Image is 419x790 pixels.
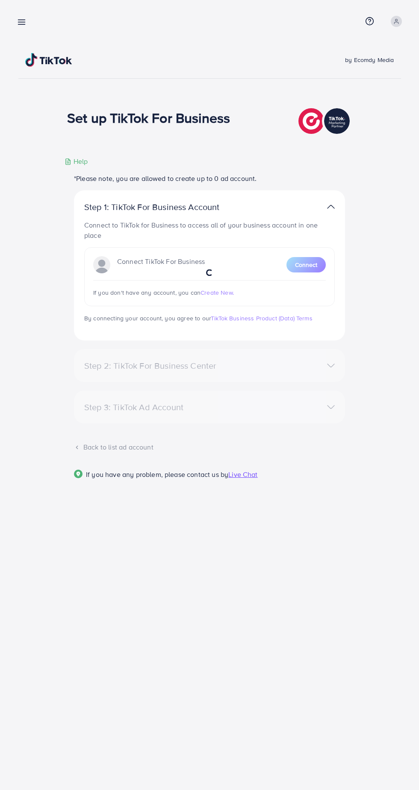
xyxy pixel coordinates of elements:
img: TikTok partner [298,106,352,136]
img: Popup guide [74,470,83,478]
p: *Please note, you are allowed to create up to 0 ad account. [74,173,345,183]
p: Step 1: TikTok For Business Account [84,202,247,212]
span: If you have any problem, please contact us by [86,470,228,479]
img: TikTok [25,53,72,67]
div: Help [65,157,88,166]
span: by Ecomdy Media [345,56,394,64]
div: Back to list ad account [74,442,345,452]
h1: Set up TikTok For Business [67,109,230,126]
img: TikTok partner [327,201,335,213]
span: Live Chat [228,470,257,479]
